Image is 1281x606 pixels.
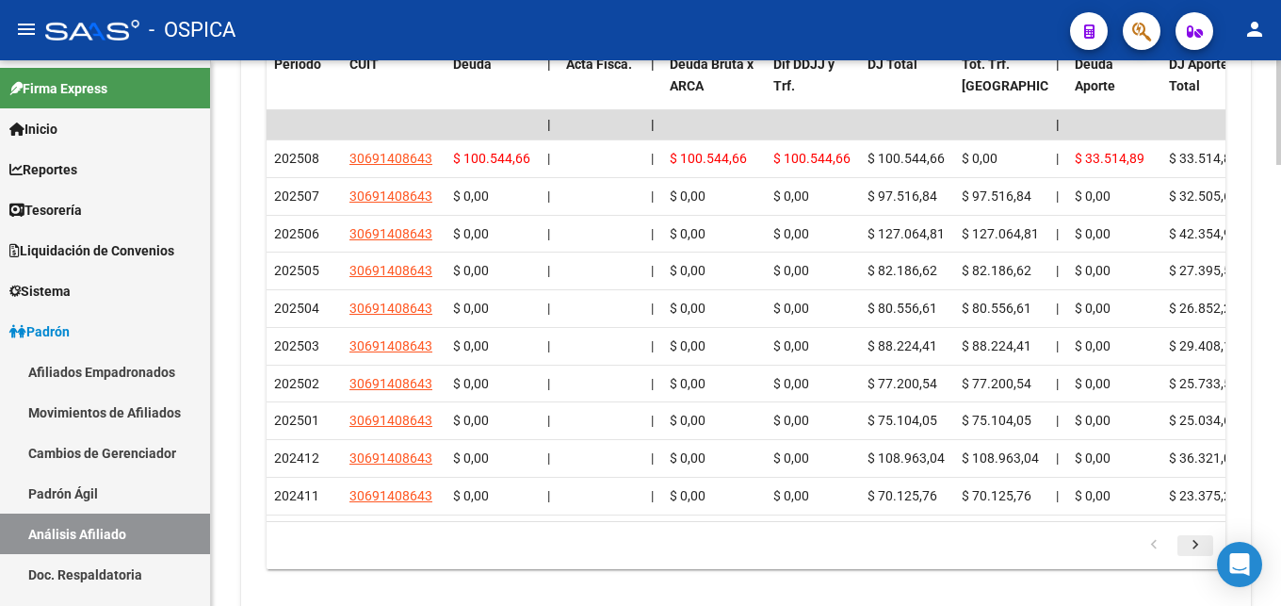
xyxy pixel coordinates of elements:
[1217,542,1262,587] div: Open Intercom Messenger
[670,338,705,353] span: $ 0,00
[962,488,1031,503] span: $ 70.125,76
[670,413,705,428] span: $ 0,00
[9,321,70,342] span: Padrón
[773,151,851,166] span: $ 100.544,66
[868,488,937,503] span: $ 70.125,76
[547,338,550,353] span: |
[1056,188,1059,204] span: |
[559,44,643,127] datatable-header-cell: Acta Fisca.
[15,18,38,41] mat-icon: menu
[1169,450,1239,466] span: $ 36.321,01
[9,281,71,302] span: Sistema
[651,151,654,166] span: |
[9,200,82,221] span: Tesorería
[274,376,319,391] span: 202502
[1243,18,1266,41] mat-icon: person
[1056,413,1059,428] span: |
[766,44,860,127] datatable-header-cell: Dif DDJJ y Trf.
[670,301,705,316] span: $ 0,00
[954,44,1048,127] datatable-header-cell: Tot. Trf. Bruto
[651,57,655,72] span: |
[9,159,77,180] span: Reportes
[1056,117,1060,132] span: |
[1169,301,1239,316] span: $ 26.852,20
[773,188,809,204] span: $ 0,00
[670,226,705,241] span: $ 0,00
[1075,57,1115,93] span: Deuda Aporte
[274,263,319,278] span: 202505
[651,376,654,391] span: |
[1056,450,1059,466] span: |
[349,188,432,204] span: 30691408643
[868,376,937,391] span: $ 77.200,54
[349,226,432,241] span: 30691408643
[670,488,705,503] span: $ 0,00
[453,338,489,353] span: $ 0,00
[274,226,319,241] span: 202506
[868,57,917,72] span: DJ Total
[962,413,1031,428] span: $ 75.104,05
[274,450,319,466] span: 202412
[773,338,809,353] span: $ 0,00
[670,450,705,466] span: $ 0,00
[453,226,489,241] span: $ 0,00
[651,488,654,503] span: |
[547,450,550,466] span: |
[651,188,654,204] span: |
[453,376,489,391] span: $ 0,00
[1169,188,1239,204] span: $ 32.505,61
[1056,376,1059,391] span: |
[1075,151,1144,166] span: $ 33.514,89
[349,263,432,278] span: 30691408643
[1075,263,1111,278] span: $ 0,00
[274,301,319,316] span: 202504
[342,44,446,127] datatable-header-cell: CUIT
[1075,450,1111,466] span: $ 0,00
[1169,151,1239,166] span: $ 33.514,89
[547,57,551,72] span: |
[274,413,319,428] span: 202501
[453,263,489,278] span: $ 0,00
[1056,488,1059,503] span: |
[773,226,809,241] span: $ 0,00
[274,57,321,72] span: Período
[651,117,655,132] span: |
[651,263,654,278] span: |
[773,57,835,93] span: Dif DDJJ y Trf.
[1075,338,1111,353] span: $ 0,00
[349,413,432,428] span: 30691408643
[1161,44,1256,127] datatable-header-cell: DJ Aporte Total
[1169,57,1228,93] span: DJ Aporte Total
[868,226,945,241] span: $ 127.064,81
[547,413,550,428] span: |
[1056,57,1060,72] span: |
[643,44,662,127] datatable-header-cell: |
[453,57,492,72] span: Deuda
[540,44,559,127] datatable-header-cell: |
[1169,338,1239,353] span: $ 29.408,14
[868,188,937,204] span: $ 97.516,84
[9,78,107,99] span: Firma Express
[651,450,654,466] span: |
[1075,413,1111,428] span: $ 0,00
[962,188,1031,204] span: $ 97.516,84
[349,376,432,391] span: 30691408643
[547,263,550,278] span: |
[670,188,705,204] span: $ 0,00
[9,119,57,139] span: Inicio
[547,226,550,241] span: |
[1056,338,1059,353] span: |
[670,263,705,278] span: $ 0,00
[453,188,489,204] span: $ 0,00
[453,488,489,503] span: $ 0,00
[1169,226,1239,241] span: $ 42.354,94
[1067,44,1161,127] datatable-header-cell: Deuda Aporte
[773,301,809,316] span: $ 0,00
[662,44,766,127] datatable-header-cell: Deuda Bruta x ARCA
[1177,535,1213,556] a: go to next page
[1075,301,1111,316] span: $ 0,00
[1075,376,1111,391] span: $ 0,00
[860,44,954,127] datatable-header-cell: DJ Total
[349,450,432,466] span: 30691408643
[868,413,937,428] span: $ 75.104,05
